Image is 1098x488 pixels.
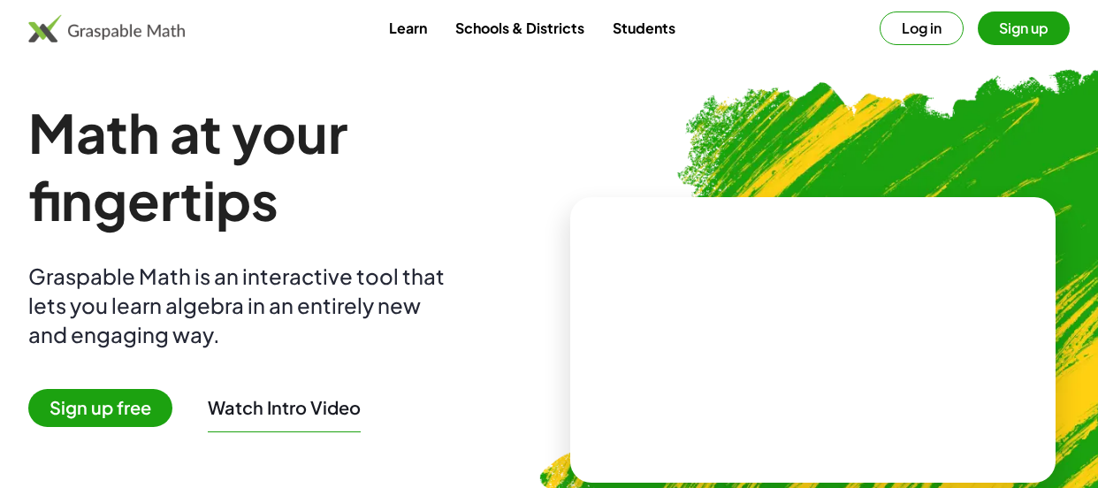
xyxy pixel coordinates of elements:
div: Graspable Math is an interactive tool that lets you learn algebra in an entirely new and engaging... [28,262,453,349]
a: Learn [375,11,441,44]
a: Students [599,11,690,44]
button: Log in [880,11,964,45]
button: Sign up [978,11,1070,45]
a: Schools & Districts [441,11,599,44]
video: What is this? This is dynamic math notation. Dynamic math notation plays a central role in how Gr... [681,274,946,407]
button: Watch Intro Video [208,396,361,419]
h1: Math at your fingertips [28,99,542,233]
span: Sign up free [28,389,172,427]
